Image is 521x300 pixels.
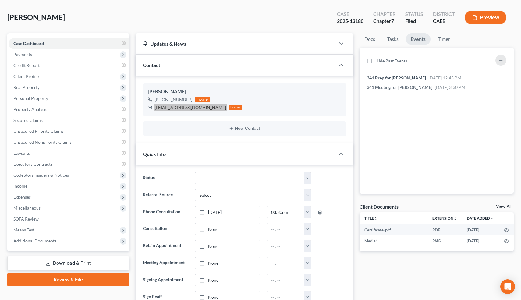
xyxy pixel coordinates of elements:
[360,224,427,235] td: Certificate-pdf
[7,256,129,270] a: Download & Print
[13,216,39,221] span: SOFA Review
[373,18,395,25] div: Chapter
[7,13,65,22] span: [PERSON_NAME]
[382,33,403,45] a: Tasks
[433,33,455,45] a: Timer
[360,203,399,210] div: Client Documents
[337,18,363,25] div: 2025-13180
[13,63,40,68] span: Credit Report
[140,206,192,218] label: Phone Consultation
[13,205,41,210] span: Miscellaneous
[9,148,129,159] a: Lawsuits
[465,11,506,24] button: Preview
[427,224,462,235] td: PDF
[13,227,34,232] span: Means Test
[267,223,304,235] input: -- : --
[195,223,260,235] a: None
[13,150,30,156] span: Lawsuits
[140,189,192,201] label: Referral Source
[13,183,27,189] span: Income
[9,126,129,137] a: Unsecured Priority Claims
[373,11,395,18] div: Chapter
[13,172,69,178] span: Codebtors Insiders & Notices
[367,85,432,90] span: 341 Meeting for [PERSON_NAME]
[406,33,431,45] a: Events
[491,217,494,221] i: expand_more
[195,240,260,252] a: None
[374,217,377,221] i: unfold_more
[9,104,129,115] a: Property Analysis
[229,105,242,110] div: home
[496,204,511,209] a: View All
[462,235,499,246] td: [DATE]
[195,274,260,286] a: None
[467,216,494,221] a: Date Added expand_more
[267,240,304,252] input: -- : --
[13,194,31,199] span: Expenses
[13,139,72,145] span: Unsecured Nonpriority Claims
[267,274,304,286] input: -- : --
[148,126,342,131] button: New Contact
[143,151,166,157] span: Quick Info
[391,18,394,24] span: 7
[143,62,160,68] span: Contact
[267,206,304,218] input: -- : --
[154,97,192,103] div: [PHONE_NUMBER]
[500,279,515,294] div: Open Intercom Messenger
[9,214,129,224] a: SOFA Review
[195,97,210,102] div: mobile
[427,235,462,246] td: PNG
[428,75,461,80] span: [DATE] 12:45 PM
[140,223,192,235] label: Consultation
[195,257,260,269] a: None
[13,107,47,112] span: Property Analysis
[435,85,465,90] span: [DATE] 3:30 PM
[148,88,342,95] div: [PERSON_NAME]
[13,74,39,79] span: Client Profile
[13,129,64,134] span: Unsecured Priority Claims
[375,58,407,63] span: Hide Past Events
[364,216,377,221] a: Titleunfold_more
[9,60,129,71] a: Credit Report
[140,257,192,269] label: Meeting Appointment
[154,104,226,111] div: [EMAIL_ADDRESS][DOMAIN_NAME]
[360,235,427,246] td: Media1
[13,96,48,101] span: Personal Property
[462,224,499,235] td: [DATE]
[405,11,423,18] div: Status
[9,137,129,148] a: Unsecured Nonpriority Claims
[432,216,457,221] a: Extensionunfold_more
[13,52,32,57] span: Payments
[337,11,363,18] div: Case
[433,11,455,18] div: District
[140,172,192,184] label: Status
[13,118,43,123] span: Secured Claims
[267,257,304,269] input: -- : --
[9,115,129,126] a: Secured Claims
[360,33,380,45] a: Docs
[140,274,192,286] label: Signing Appointment
[13,41,44,46] span: Case Dashboard
[433,18,455,25] div: CAEB
[140,240,192,252] label: Retain Appointment
[453,217,457,221] i: unfold_more
[195,206,260,218] a: [DATE]
[367,75,426,80] span: 341 Prep for [PERSON_NAME]
[9,159,129,170] a: Executory Contracts
[405,18,423,25] div: Filed
[7,273,129,286] a: Review & File
[143,41,328,47] div: Updates & News
[13,85,40,90] span: Real Property
[9,38,129,49] a: Case Dashboard
[13,238,56,243] span: Additional Documents
[13,161,52,167] span: Executory Contracts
